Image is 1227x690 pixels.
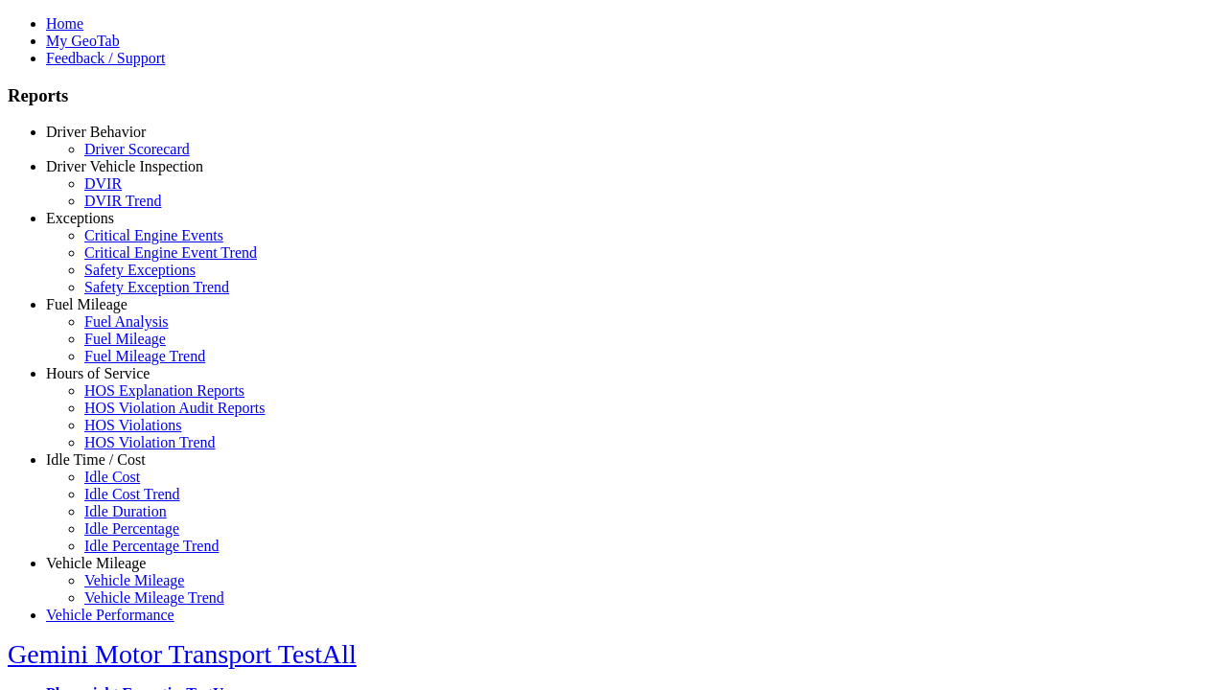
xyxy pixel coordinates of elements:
[84,331,166,347] a: Fuel Mileage
[46,50,165,66] a: Feedback / Support
[84,141,190,157] a: Driver Scorecard
[46,158,203,174] a: Driver Vehicle Inspection
[46,607,174,623] a: Vehicle Performance
[84,193,161,209] a: DVIR Trend
[84,400,266,416] a: HOS Violation Audit Reports
[8,85,1219,106] h3: Reports
[84,486,180,502] a: Idle Cost Trend
[84,262,196,278] a: Safety Exceptions
[84,538,219,554] a: Idle Percentage Trend
[84,417,181,433] a: HOS Violations
[46,15,83,32] a: Home
[46,365,150,381] a: Hours of Service
[84,175,122,192] a: DVIR
[84,244,257,261] a: Critical Engine Event Trend
[84,589,224,606] a: Vehicle Mileage Trend
[46,555,146,571] a: Vehicle Mileage
[46,124,146,140] a: Driver Behavior
[46,451,146,468] a: Idle Time / Cost
[84,382,244,399] a: HOS Explanation Reports
[84,469,140,485] a: Idle Cost
[46,210,114,226] a: Exceptions
[84,227,223,243] a: Critical Engine Events
[84,434,216,450] a: HOS Violation Trend
[84,503,167,519] a: Idle Duration
[8,639,357,669] a: Gemini Motor Transport TestAll
[84,279,229,295] a: Safety Exception Trend
[46,33,120,49] a: My GeoTab
[84,520,179,537] a: Idle Percentage
[84,348,205,364] a: Fuel Mileage Trend
[84,572,184,588] a: Vehicle Mileage
[84,313,169,330] a: Fuel Analysis
[46,296,127,312] a: Fuel Mileage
